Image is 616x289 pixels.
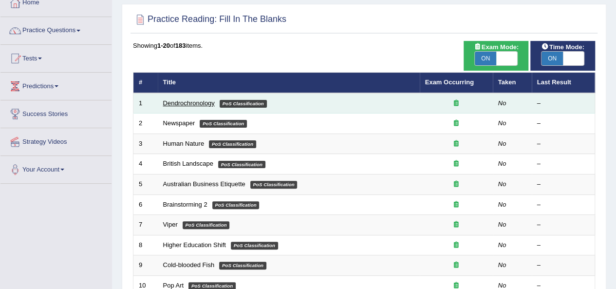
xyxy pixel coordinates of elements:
[425,180,487,189] div: Exam occurring question
[537,261,590,270] div: –
[0,100,112,125] a: Success Stories
[498,221,506,228] em: No
[157,42,170,49] b: 1-20
[200,120,247,128] em: PoS Classification
[425,78,474,86] a: Exam Occurring
[537,119,590,128] div: –
[250,181,298,189] em: PoS Classification
[498,119,506,127] em: No
[498,99,506,107] em: No
[498,282,506,289] em: No
[163,119,195,127] a: Newspaper
[537,180,590,189] div: –
[537,159,590,169] div: –
[163,140,205,147] a: Human Nature
[537,200,590,210] div: –
[0,156,112,180] a: Your Account
[220,100,267,108] em: PoS Classification
[175,42,186,49] b: 183
[133,73,158,93] th: #
[163,221,178,228] a: Viper
[231,242,278,250] em: PoS Classification
[498,201,506,208] em: No
[498,160,506,167] em: No
[425,159,487,169] div: Exam occurring question
[541,52,563,65] span: ON
[163,261,215,269] a: Cold-blooded Fish
[163,282,184,289] a: Pop Art
[163,241,226,249] a: Higher Education Shift
[133,12,286,27] h2: Practice Reading: Fill In The Blanks
[133,215,158,235] td: 7
[163,160,213,167] a: British Landscape
[498,180,506,188] em: No
[212,201,260,209] em: PoS Classification
[470,42,523,52] span: Exam Mode:
[537,139,590,149] div: –
[0,45,112,69] a: Tests
[537,220,590,230] div: –
[219,262,266,270] em: PoS Classification
[425,220,487,230] div: Exam occurring question
[425,139,487,149] div: Exam occurring question
[464,41,528,71] div: Show exams occurring in exams
[532,73,595,93] th: Last Result
[133,194,158,215] td: 6
[218,161,265,169] em: PoS Classification
[133,93,158,114] td: 1
[537,99,590,108] div: –
[133,255,158,276] td: 9
[209,140,256,148] em: PoS Classification
[537,241,590,250] div: –
[133,41,595,50] div: Showing of items.
[425,200,487,210] div: Exam occurring question
[475,52,496,65] span: ON
[133,134,158,154] td: 3
[163,180,245,188] a: Australian Business Etiquette
[133,154,158,174] td: 4
[498,241,506,249] em: No
[133,174,158,195] td: 5
[538,42,588,52] span: Time Mode:
[0,128,112,153] a: Strategy Videos
[425,99,487,108] div: Exam occurring question
[133,114,158,134] td: 2
[425,119,487,128] div: Exam occurring question
[163,201,207,208] a: Brainstorming 2
[425,241,487,250] div: Exam occurring question
[158,73,420,93] th: Title
[183,221,230,229] em: PoS Classification
[493,73,532,93] th: Taken
[498,140,506,147] em: No
[498,261,506,269] em: No
[0,17,112,41] a: Practice Questions
[133,235,158,255] td: 8
[425,261,487,270] div: Exam occurring question
[0,73,112,97] a: Predictions
[163,99,215,107] a: Dendrochronology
